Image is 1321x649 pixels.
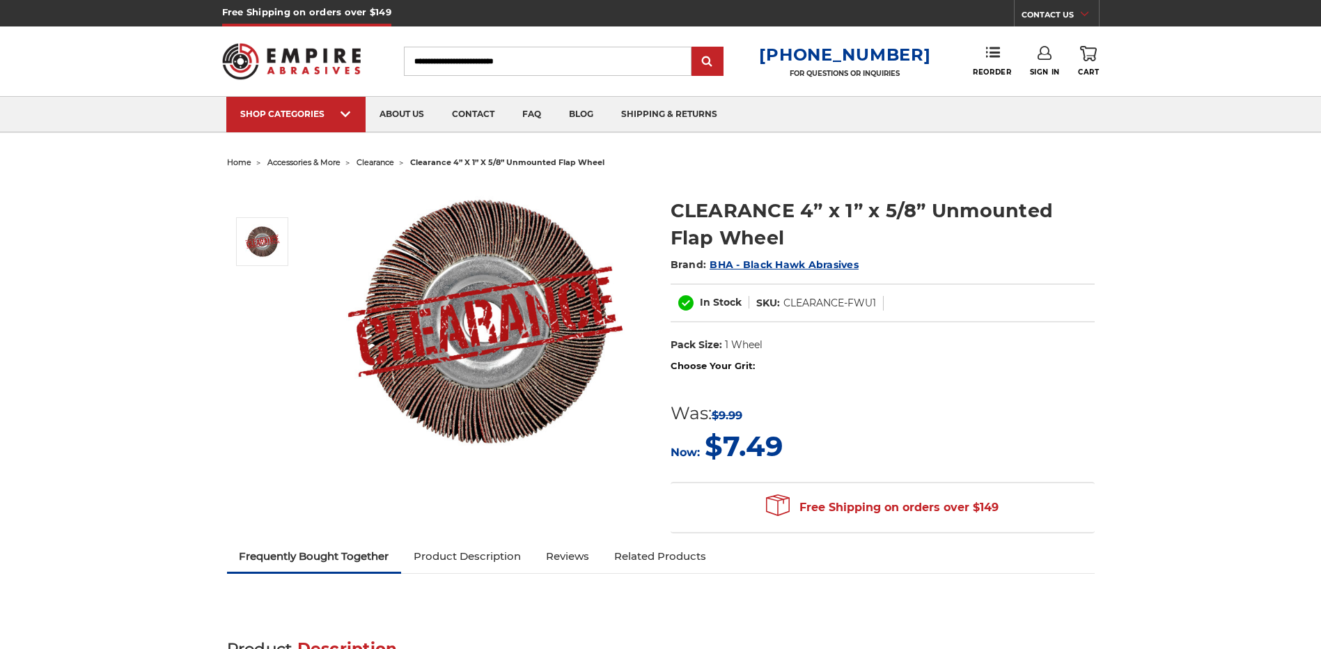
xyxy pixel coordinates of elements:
[783,296,876,311] dd: CLEARANCE-FWU1
[1078,68,1099,77] span: Cart
[705,429,783,463] span: $7.49
[1022,7,1099,26] a: CONTACT US
[671,258,707,271] span: Brand:
[671,400,783,427] div: Was:
[1078,46,1099,77] a: Cart
[671,338,722,352] dt: Pack Size:
[357,157,394,167] a: clearance
[410,157,604,167] span: clearance 4” x 1” x 5/8” unmounted flap wheel
[712,409,742,422] span: $9.99
[700,296,742,308] span: In Stock
[227,157,251,167] a: home
[508,97,555,132] a: faq
[607,97,731,132] a: shipping & returns
[401,541,533,572] a: Product Description
[438,97,508,132] a: contact
[756,296,780,311] dt: SKU:
[245,224,280,259] img: CLEARANCE 4” x 1” x 5/8” Unmounted Flap Wheel
[222,34,361,88] img: Empire Abrasives
[973,68,1011,77] span: Reorder
[240,109,352,119] div: SHOP CATEGORIES
[366,97,438,132] a: about us
[710,258,859,271] a: BHA - Black Hawk Abrasives
[346,182,625,461] img: CLEARANCE 4” x 1” x 5/8” Unmounted Flap Wheel
[602,541,719,572] a: Related Products
[973,46,1011,76] a: Reorder
[671,359,1095,373] label: Choose Your Grit:
[759,69,930,78] p: FOR QUESTIONS OR INQUIRIES
[227,541,402,572] a: Frequently Bought Together
[671,446,700,459] span: Now:
[671,197,1095,251] h1: CLEARANCE 4” x 1” x 5/8” Unmounted Flap Wheel
[766,494,999,522] span: Free Shipping on orders over $149
[533,541,602,572] a: Reviews
[1030,68,1060,77] span: Sign In
[725,338,763,352] dd: 1 Wheel
[759,45,930,65] a: [PHONE_NUMBER]
[267,157,341,167] a: accessories & more
[555,97,607,132] a: blog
